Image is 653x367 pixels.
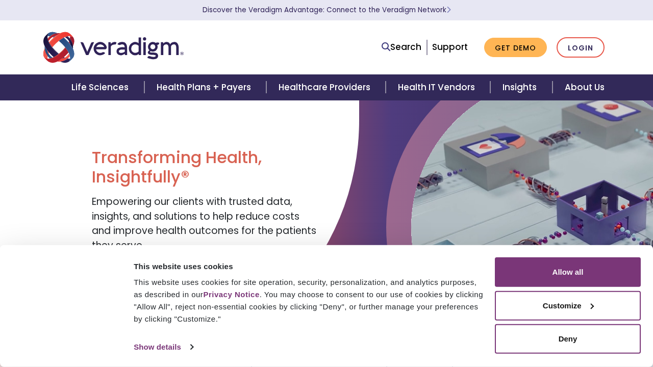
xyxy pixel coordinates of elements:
div: This website uses cookies for site operation, security, personalization, and analytics purposes, ... [134,276,483,325]
button: Customize [495,291,641,320]
span: Empowering our clients with trusted data, insights, and solutions to help reduce costs and improv... [92,195,316,252]
a: Life Sciences [59,74,144,100]
a: Show details [134,339,193,355]
a: Health Plans + Payers [144,74,266,100]
a: Get Demo [484,38,547,58]
button: Deny [495,324,641,354]
span: Learn More [446,5,451,15]
a: Search [382,40,421,54]
img: Veradigm logo [43,31,184,64]
button: Allow all [495,257,641,287]
a: Discover the Veradigm Advantage: Connect to the Veradigm NetworkLearn More [203,5,451,15]
a: Health IT Vendors [386,74,490,100]
a: Support [432,41,468,53]
a: Login [557,37,605,58]
a: Insights [490,74,552,100]
a: Privacy Notice [203,290,259,299]
a: About Us [552,74,617,100]
div: This website uses cookies [134,260,483,272]
h1: Transforming Health, Insightfully® [92,148,319,187]
a: Healthcare Providers [266,74,386,100]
